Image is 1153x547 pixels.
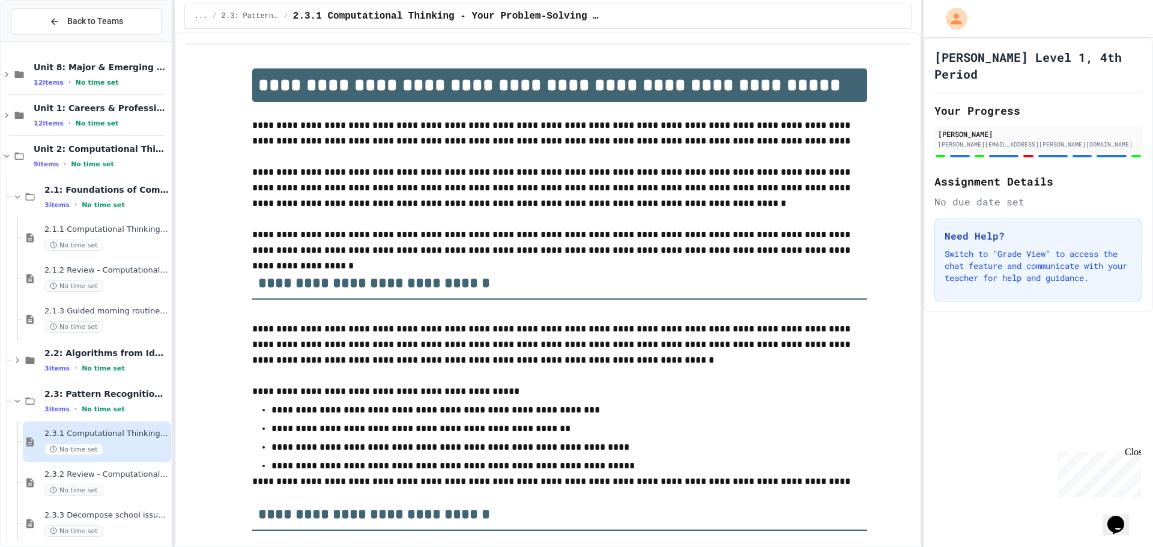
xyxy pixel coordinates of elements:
[44,510,169,521] span: 2.3.3 Decompose school issue using CT
[44,201,70,209] span: 3 items
[938,128,1139,139] div: [PERSON_NAME]
[1053,447,1141,498] iframe: chat widget
[34,144,169,154] span: Unit 2: Computational Thinking & Problem-Solving
[934,102,1142,119] h2: Your Progress
[34,160,59,168] span: 9 items
[212,11,216,21] span: /
[44,225,169,235] span: 2.1.1 Computational Thinking and Problem Solving
[44,240,103,251] span: No time set
[34,103,169,113] span: Unit 1: Careers & Professionalism
[44,405,70,413] span: 3 items
[74,363,77,373] span: •
[44,444,103,455] span: No time set
[68,77,71,87] span: •
[34,79,64,86] span: 12 items
[195,11,208,21] span: ...
[293,9,601,23] span: 2.3.1 Computational Thinking - Your Problem-Solving Toolkit
[44,525,103,537] span: No time set
[74,200,77,210] span: •
[44,265,169,276] span: 2.1.2 Review - Computational Thinking and Problem Solving
[1103,499,1141,535] iframe: chat widget
[945,229,1132,243] h3: Need Help?
[934,49,1142,82] h1: [PERSON_NAME] Level 1, 4th Period
[68,118,71,128] span: •
[44,280,103,292] span: No time set
[44,470,169,480] span: 2.3.2 Review - Computational Thinking - Your Problem-Solving Toolkit
[67,15,123,28] span: Back to Teams
[5,5,83,76] div: Chat with us now!Close
[76,119,119,127] span: No time set
[934,195,1142,209] div: No due date set
[222,11,279,21] span: 2.3: Pattern Recognition & Decomposition
[284,11,288,21] span: /
[933,5,970,32] div: My Account
[938,140,1139,149] div: [PERSON_NAME][EMAIL_ADDRESS][PERSON_NAME][DOMAIN_NAME]
[11,8,162,34] button: Back to Teams
[44,388,169,399] span: 2.3: Pattern Recognition & Decomposition
[71,160,114,168] span: No time set
[82,405,125,413] span: No time set
[64,159,66,169] span: •
[44,306,169,316] span: 2.1.3 Guided morning routine flowchart
[34,62,169,73] span: Unit 8: Major & Emerging Technologies
[934,173,1142,190] h2: Assignment Details
[76,79,119,86] span: No time set
[44,364,70,372] span: 3 items
[945,248,1132,284] p: Switch to "Grade View" to access the chat feature and communicate with your teacher for help and ...
[44,184,169,195] span: 2.1: Foundations of Computational Thinking
[34,119,64,127] span: 12 items
[74,404,77,414] span: •
[44,348,169,358] span: 2.2: Algorithms from Idea to Flowchart
[82,201,125,209] span: No time set
[44,485,103,496] span: No time set
[44,429,169,439] span: 2.3.1 Computational Thinking - Your Problem-Solving Toolkit
[82,364,125,372] span: No time set
[44,321,103,333] span: No time set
